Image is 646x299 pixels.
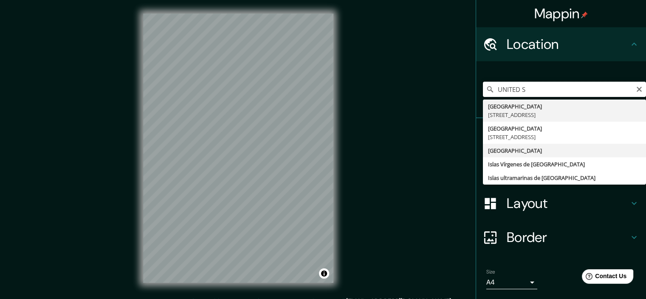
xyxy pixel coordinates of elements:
[476,118,646,152] div: Pins
[570,266,637,290] iframe: Help widget launcher
[488,174,641,182] div: Islas ultramarinas de [GEOGRAPHIC_DATA]
[319,268,329,279] button: Toggle attribution
[534,5,588,22] h4: Mappin
[507,195,629,212] h4: Layout
[486,268,495,276] label: Size
[488,102,641,111] div: [GEOGRAPHIC_DATA]
[507,36,629,53] h4: Location
[486,276,537,289] div: A4
[488,111,641,119] div: [STREET_ADDRESS]
[488,133,641,141] div: [STREET_ADDRESS]
[488,160,641,168] div: Islas Vírgenes de [GEOGRAPHIC_DATA]
[483,82,646,97] input: Pick your city or area
[488,124,641,133] div: [GEOGRAPHIC_DATA]
[581,11,588,18] img: pin-icon.png
[636,85,643,93] button: Clear
[476,152,646,186] div: Style
[143,14,333,283] canvas: Map
[476,220,646,254] div: Border
[488,146,641,155] div: [GEOGRAPHIC_DATA]
[476,27,646,61] div: Location
[507,229,629,246] h4: Border
[476,186,646,220] div: Layout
